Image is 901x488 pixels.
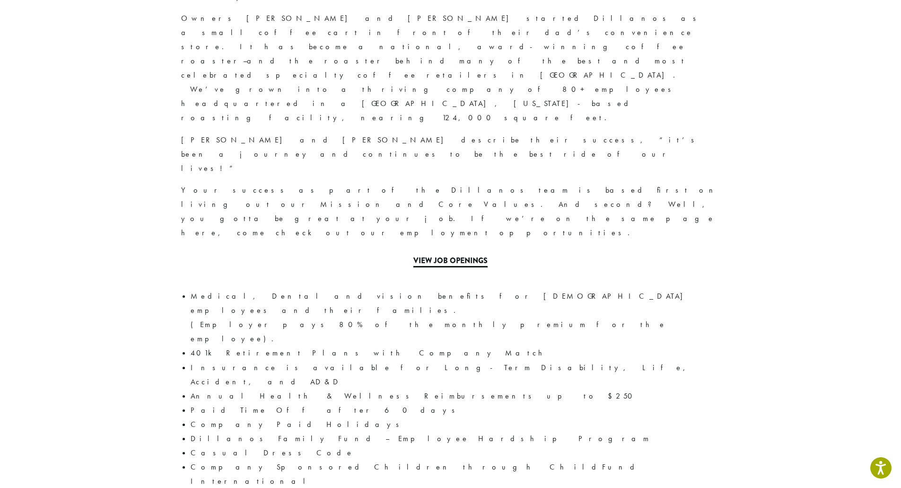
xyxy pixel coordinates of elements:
p: Your success as part of the Dillanos team is based first on living out our Mission and Core Value... [181,183,720,240]
li: Annual Health & Wellness Reimbursements up to $250 [191,389,720,403]
p: Owners [PERSON_NAME] and [PERSON_NAME] started Dillanos as a small coffee cart in front of their ... [181,11,720,125]
li: 401k Retirement Plans with Company Match [191,346,720,360]
li: Medical, Dental and vision benefits for [DEMOGRAPHIC_DATA] employees and their families. (Employe... [191,289,720,346]
li: Insurance is available for Long-Term Disability, Life, Accident, and AD&D [191,361,720,389]
a: View Job Openings [413,255,488,267]
li: Company Paid Holidays [191,417,720,432]
li: Paid Time Off after 60 days [191,403,720,417]
p: [PERSON_NAME] and [PERSON_NAME] describe their success, “it’s been a journey and continues to be ... [181,133,720,176]
li: Dillanos Family Fund – Employee Hardship Program [191,432,720,446]
li: Casual Dress Code [191,446,720,460]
